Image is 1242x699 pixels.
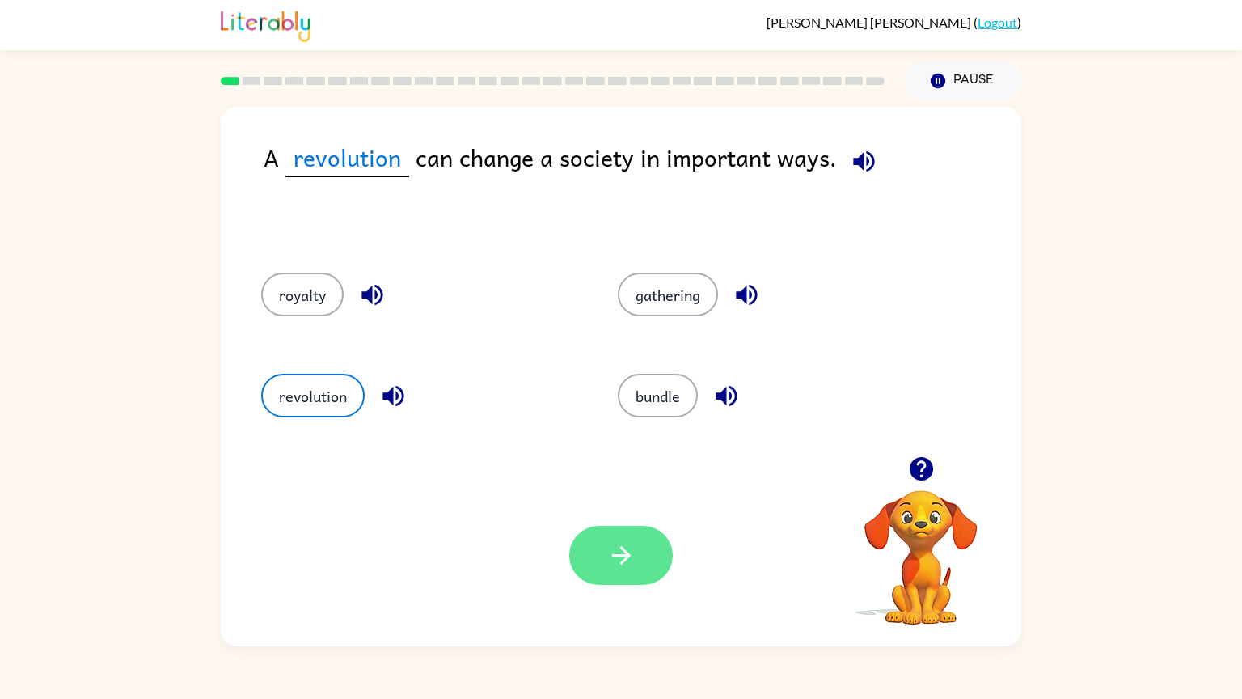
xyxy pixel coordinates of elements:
[261,273,344,316] button: royalty
[264,139,1021,240] div: A can change a society in important ways.
[767,15,974,30] span: [PERSON_NAME] [PERSON_NAME]
[221,6,310,42] img: Literably
[840,465,1002,627] video: Your browser must support playing .mp4 files to use Literably. Please try using another browser.
[618,273,718,316] button: gathering
[978,15,1017,30] a: Logout
[767,15,1021,30] div: ( )
[261,374,365,417] button: revolution
[618,374,698,417] button: bundle
[904,62,1021,100] button: Pause
[285,139,409,177] span: revolution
